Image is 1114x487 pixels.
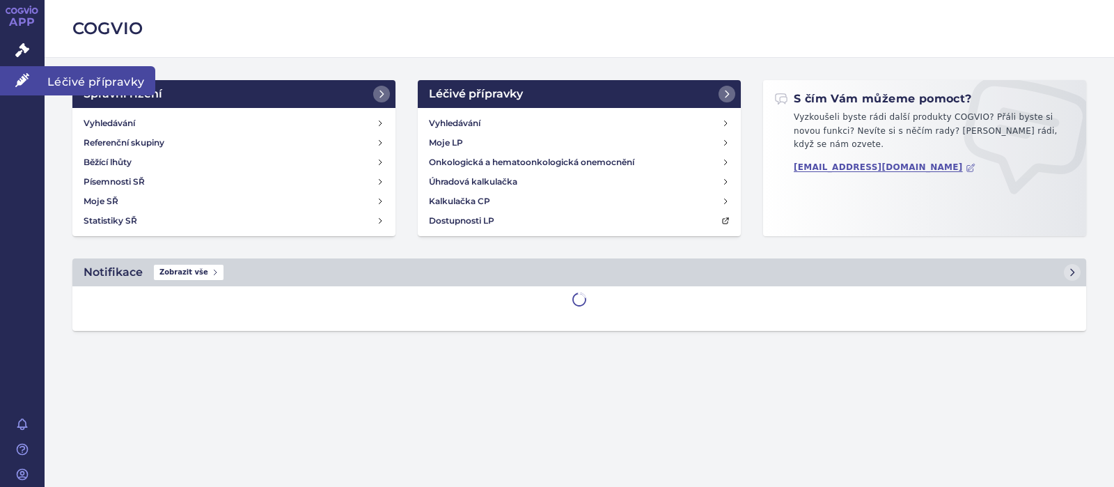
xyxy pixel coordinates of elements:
a: NotifikaceZobrazit vše [72,258,1086,286]
span: Zobrazit vše [154,265,223,280]
h4: Dostupnosti LP [429,214,494,228]
h4: Vyhledávání [84,116,135,130]
a: Vyhledávání [78,114,390,133]
h4: Kalkulačka CP [429,194,490,208]
h2: S čím Vám můžeme pomoct? [774,91,972,107]
a: Úhradová kalkulačka [423,172,735,192]
h4: Onkologická a hematoonkologická onemocnění [429,155,634,169]
h4: Statistiky SŘ [84,214,137,228]
a: Referenční skupiny [78,133,390,153]
a: Písemnosti SŘ [78,172,390,192]
a: Onkologická a hematoonkologická onemocnění [423,153,735,172]
a: Statistiky SŘ [78,211,390,231]
a: Správní řízení [72,80,395,108]
h4: Moje SŘ [84,194,118,208]
a: Kalkulačka CP [423,192,735,211]
h2: Léčivé přípravky [429,86,523,102]
a: Běžící lhůty [78,153,390,172]
a: Vyhledávání [423,114,735,133]
a: Dostupnosti LP [423,211,735,231]
h2: COGVIO [72,17,1086,40]
a: Moje LP [423,133,735,153]
h4: Běžící lhůty [84,155,132,169]
h4: Úhradová kalkulačka [429,175,517,189]
h4: Moje LP [429,136,463,150]
a: [EMAIL_ADDRESS][DOMAIN_NAME] [794,162,975,173]
span: Léčivé přípravky [45,66,155,95]
h2: Notifikace [84,264,143,281]
p: Vyzkoušeli byste rádi další produkty COGVIO? Přáli byste si novou funkci? Nevíte si s něčím rady?... [774,111,1075,157]
a: Léčivé přípravky [418,80,741,108]
h4: Referenční skupiny [84,136,164,150]
h4: Vyhledávání [429,116,480,130]
a: Moje SŘ [78,192,390,211]
h4: Písemnosti SŘ [84,175,145,189]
